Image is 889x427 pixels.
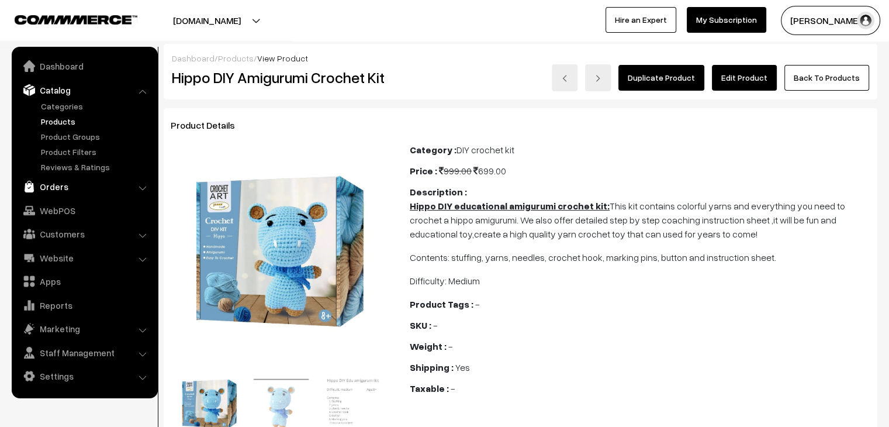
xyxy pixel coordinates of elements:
a: Dashboard [172,53,215,63]
p: Difficulty: Medium [410,274,870,288]
span: This kit contains colorful yarns and everything you need to crochet a hippo amigurumi. We also of... [410,200,845,240]
span: - [433,319,437,331]
a: Marketing [15,318,154,339]
a: Customers [15,223,154,245]
a: COMMMERCE [15,12,117,26]
p: Contents: stuffing, yarns, needles, crochet hook, marking pins, button and instruction sheet. [410,250,870,264]
b: Taxable : [410,383,449,394]
b: Category : [410,144,456,156]
a: Product Filters [38,146,154,158]
img: left-arrow.png [561,75,568,82]
a: Hire an Expert [606,7,676,33]
img: website_grey.svg [19,30,28,40]
a: Products [38,115,154,128]
a: Settings [15,366,154,387]
span: 999.00 [439,165,472,177]
div: Domain Overview [44,69,105,77]
img: logo_orange.svg [19,19,28,28]
a: Staff Management [15,342,154,363]
img: tab_keywords_by_traffic_grey.svg [116,68,126,77]
div: v 4.0.25 [33,19,57,28]
b: Price : [410,165,437,177]
a: WebPOS [15,200,154,221]
div: 699.00 [410,164,870,178]
a: Apps [15,271,154,292]
div: / / [172,52,869,64]
b: Shipping : [410,361,454,373]
span: - [451,383,455,394]
span: - [475,298,479,310]
a: Catalog [15,80,154,101]
a: Duplicate Product [618,65,704,91]
img: tab_domain_overview_orange.svg [32,68,41,77]
button: [PERSON_NAME]… [781,6,880,35]
span: View Product [257,53,308,63]
u: Hippo DIY educational amigurumi crochet kit: [410,200,610,212]
div: DIY crochet kit [410,143,870,157]
a: Product Groups [38,130,154,143]
b: SKU : [410,319,431,331]
h2: Hippo DIY Amigurumi Crochet Kit [172,68,393,87]
b: Product Tags : [410,298,473,310]
b: Description : [410,186,467,198]
img: 175533749562611.png [175,147,388,360]
img: right-arrow.png [594,75,601,82]
span: - [448,340,452,352]
img: COMMMERCE [15,15,137,24]
a: Orders [15,176,154,197]
div: Keywords by Traffic [129,69,197,77]
b: Weight : [410,340,447,352]
span: Yes [455,361,470,373]
a: Categories [38,100,154,112]
a: My Subscription [687,7,766,33]
a: Website [15,247,154,268]
a: Edit Product [712,65,777,91]
a: Back To Products [784,65,869,91]
span: Product Details [171,119,249,131]
a: Reviews & Ratings [38,161,154,173]
a: Reports [15,295,154,316]
img: user [857,12,874,29]
a: Dashboard [15,56,154,77]
button: [DOMAIN_NAME] [132,6,282,35]
a: Products [218,53,254,63]
div: Domain: [DOMAIN_NAME] [30,30,129,40]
